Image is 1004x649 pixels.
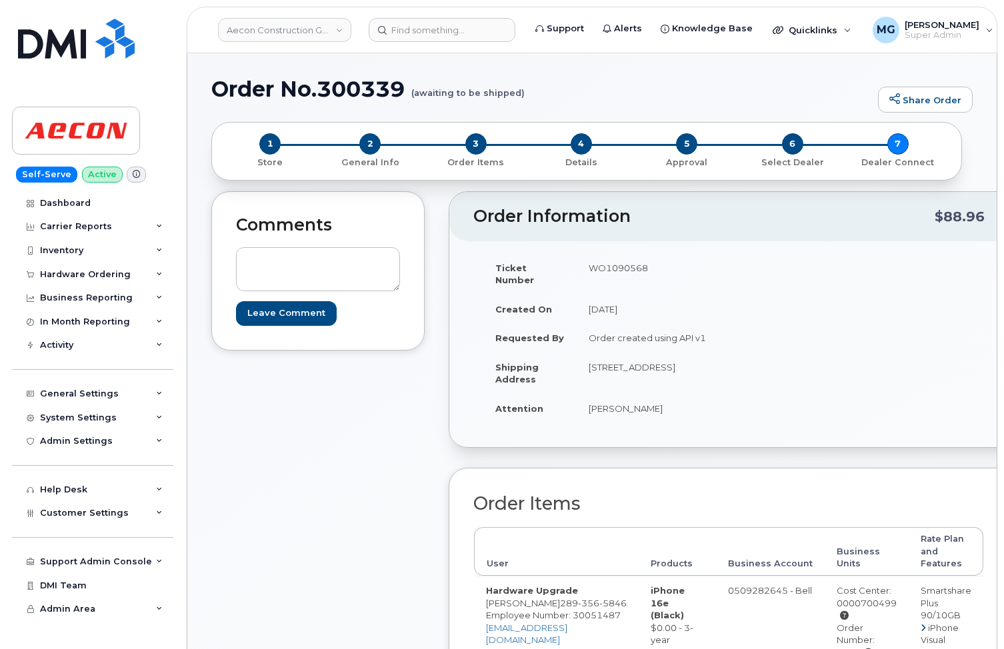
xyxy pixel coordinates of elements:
[236,301,337,326] input: Leave Comment
[465,133,487,155] span: 3
[651,585,685,620] strong: iPhone 16e (Black)
[323,157,417,169] p: General Info
[236,216,400,235] h2: Comments
[473,207,935,226] h2: Order Information
[577,253,724,295] td: WO1090568
[486,585,578,596] strong: Hardware Upgrade
[571,133,592,155] span: 4
[423,155,529,169] a: 3 Order Items
[639,527,716,576] th: Products
[495,362,539,385] strong: Shipping Address
[825,527,909,576] th: Business Units
[676,133,697,155] span: 5
[429,157,523,169] p: Order Items
[495,403,543,414] strong: Attention
[745,157,839,169] p: Select Dealer
[529,155,634,169] a: 4 Details
[495,304,552,315] strong: Created On
[317,155,423,169] a: 2 General Info
[534,157,629,169] p: Details
[716,527,825,576] th: Business Account
[486,622,567,646] a: [EMAIL_ADDRESS][DOMAIN_NAME]
[739,155,845,169] a: 6 Select Dealer
[639,157,734,169] p: Approval
[211,77,871,101] h1: Order No.300339
[935,204,985,229] div: $88.96
[359,133,381,155] span: 2
[599,598,627,608] span: 5846
[577,394,724,423] td: [PERSON_NAME]
[909,527,983,576] th: Rate Plan and Features
[577,352,724,394] td: [STREET_ADDRESS]
[495,263,534,286] strong: Ticket Number
[473,494,984,514] h2: Order Items
[474,527,639,576] th: User
[259,133,281,155] span: 1
[495,332,564,343] strong: Requested By
[560,598,627,608] span: 289
[486,610,621,620] span: Employee Number: 30051487
[411,77,525,98] small: (awaiting to be shipped)
[782,133,803,155] span: 6
[837,584,897,622] div: Cost Center: 0000700499
[577,295,724,324] td: [DATE]
[634,155,739,169] a: 5 Approval
[223,155,317,169] a: 1 Store
[878,87,973,113] a: Share Order
[228,157,312,169] p: Store
[578,598,599,608] span: 356
[577,323,724,352] td: Order created using API v1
